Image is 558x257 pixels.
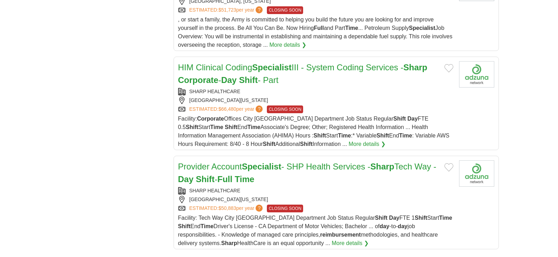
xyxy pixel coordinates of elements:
strong: Shift [225,124,238,130]
div: [GEOGRAPHIC_DATA][US_STATE] [178,97,453,104]
strong: Shift [377,133,389,139]
strong: Corporate [178,75,219,85]
a: More details ❯ [349,140,385,148]
strong: day [398,223,408,229]
strong: Time [338,133,351,139]
a: ESTIMATED:$51,723per year? [189,6,264,14]
span: $51,723 [218,7,236,13]
strong: Shift [393,116,406,122]
a: HIM Clinical CodingSpecialistIII - System Coding Services -Sharp Corporate-Day Shift- Part [178,63,427,85]
strong: Full [218,174,233,184]
strong: Sharp [370,162,394,171]
a: More details ❯ [332,239,369,248]
span: $66,480 [218,106,236,112]
strong: Shift [263,141,276,147]
strong: Day [178,174,194,184]
div: SHARP HEALTHCARE [178,187,453,194]
span: ? [256,205,263,212]
span: ? [256,105,263,113]
strong: Time [439,215,452,221]
strong: Time [201,223,214,229]
strong: Full [314,25,324,31]
a: ESTIMATED:$50,883per year? [189,205,264,212]
strong: Day [407,116,418,122]
strong: Shift [300,141,313,147]
strong: Shift [415,215,427,221]
span: Facility: Offices City [GEOGRAPHIC_DATA] Department Job Status Regular FTE 0.5 Start End Associat... [178,116,450,147]
strong: Shift [196,174,214,184]
button: Add to favorite jobs [444,163,453,172]
strong: Shift [178,223,191,229]
a: More details ❯ [269,41,306,49]
strong: Day [389,215,399,221]
img: Company logo [459,61,494,88]
strong: Time [399,133,412,139]
strong: Time [345,25,358,31]
span: CLOSING SOON [267,205,303,212]
strong: reimbursement [320,232,361,238]
a: Provider AccountSpecialist- SHP Health Services -SharpTech Way -Day Shift-Full Time [178,162,437,184]
strong: Time [235,174,255,184]
strong: Shift [314,133,326,139]
span: CLOSING SOON [267,105,303,113]
span: Facility: Tech Way City [GEOGRAPHIC_DATA] Department Job Status Regular FTE 1 Start End Driver's ... [178,215,452,246]
strong: Sharp [221,240,237,246]
strong: day [380,223,389,229]
span: $50,883 [218,205,236,211]
strong: Shift [375,215,388,221]
strong: Sharp [403,63,427,72]
strong: Corporate [197,116,224,122]
strong: Time [247,124,261,130]
div: SHARP HEALTHCARE [178,88,453,95]
strong: Time [210,124,223,130]
div: [GEOGRAPHIC_DATA][US_STATE] [178,196,453,203]
strong: Shift [239,75,258,85]
span: ? [256,6,263,13]
strong: Shift [186,124,199,130]
strong: Specialist [409,25,435,31]
span: , or start a family, the Army is committed to helping you build the future you are looking for an... [178,17,452,48]
button: Add to favorite jobs [444,64,453,72]
span: CLOSING SOON [267,6,303,14]
a: ESTIMATED:$66,480per year? [189,105,264,113]
strong: Day [221,75,237,85]
img: Company logo [459,160,494,187]
strong: Specialist [242,162,281,171]
strong: Specialist [252,63,291,72]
